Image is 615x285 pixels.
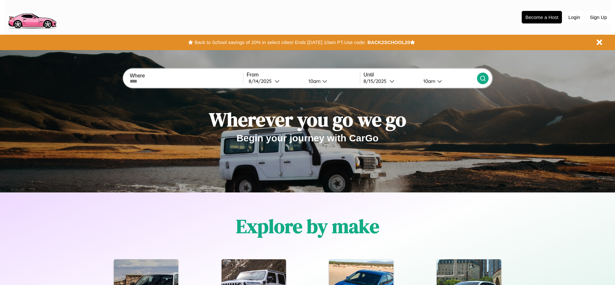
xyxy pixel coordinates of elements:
button: Sign Up [587,11,610,23]
button: Login [565,11,583,23]
button: Become a Host [522,11,562,23]
img: logo [5,3,59,30]
h1: Explore by make [236,213,379,239]
button: 10am [303,78,360,85]
div: 8 / 15 / 2025 [363,78,390,84]
div: 10am [305,78,322,84]
button: Back to School savings of 20% in select cities! Ends [DATE] 10am PT.Use code: [193,38,367,47]
label: Where [130,73,243,79]
div: 8 / 14 / 2025 [249,78,275,84]
button: 10am [418,78,477,85]
button: 8/14/2025 [247,78,303,85]
label: From [247,72,360,78]
b: BACK2SCHOOL20 [367,40,410,45]
label: Until [363,72,477,78]
div: 10am [420,78,437,84]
